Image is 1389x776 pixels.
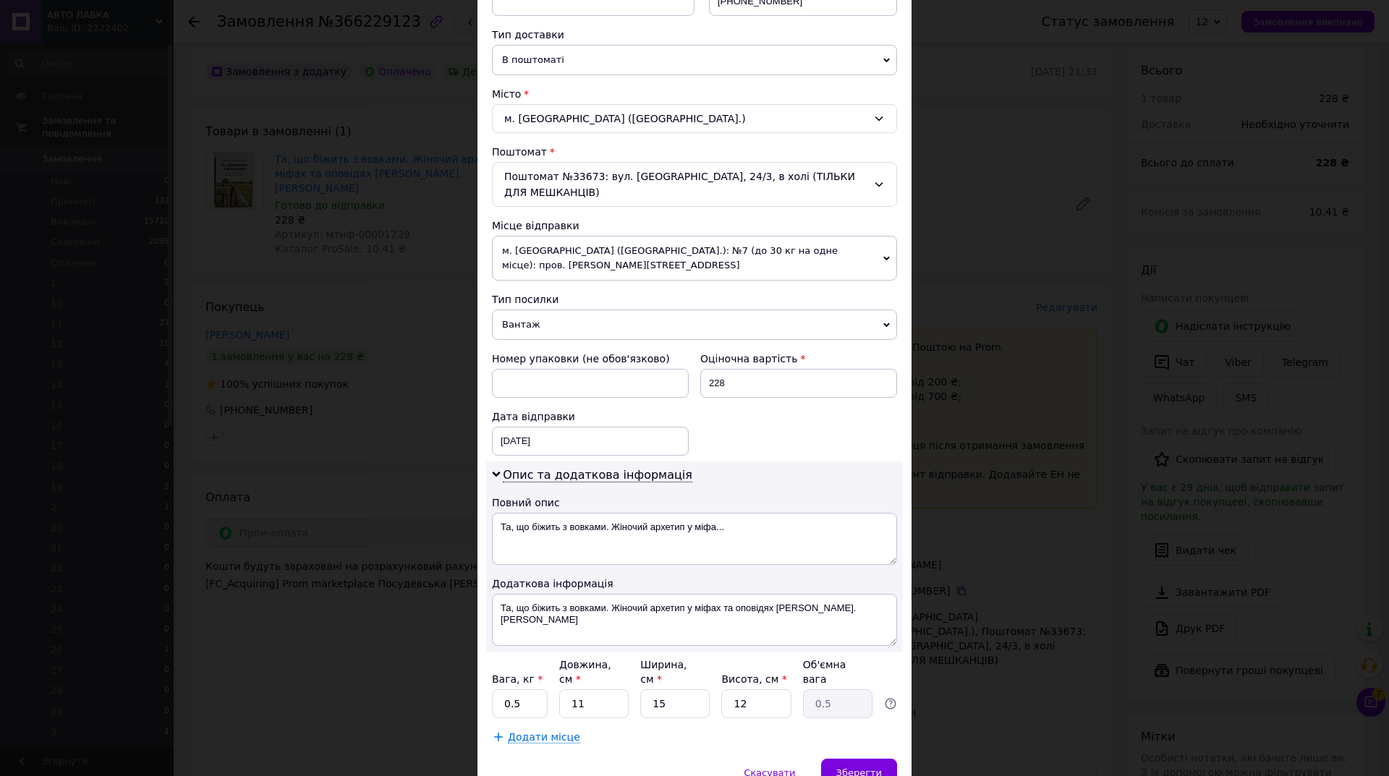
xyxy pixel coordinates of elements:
span: Місце відправки [492,220,579,231]
label: Ширина, см [640,659,687,685]
div: Об'ємна вага [803,657,872,686]
span: В поштоматі [492,45,897,75]
label: Вага, кг [492,673,543,685]
span: Тип доставки [492,29,564,40]
div: Додаткова інформація [492,576,897,591]
div: Поштомат №33673: вул. [GEOGRAPHIC_DATA], 24/3, в холі (ТІЛЬКИ ДЛЯ МЕШКАНЦІВ) [492,162,897,207]
textarea: Та, що біжить з вовками. Жіночий архетип у міфах та оповідях [PERSON_NAME]. [PERSON_NAME] [492,594,897,646]
div: м. [GEOGRAPHIC_DATA] ([GEOGRAPHIC_DATA].) [492,104,897,133]
div: Оціночна вартість [700,351,897,366]
div: Повний опис [492,495,897,510]
span: Вантаж [492,310,897,340]
span: Тип посилки [492,294,558,305]
div: Дата відправки [492,409,689,424]
textarea: Та, що біжить з вовками. Жіночий архетип у міфа... [492,513,897,565]
span: Додати місце [508,731,580,743]
span: Опис та додаткова інформація [503,468,692,482]
div: Місто [492,87,897,101]
div: Номер упаковки (не обов'язково) [492,351,689,366]
div: Поштомат [492,145,897,159]
label: Висота, см [721,673,786,685]
span: м. [GEOGRAPHIC_DATA] ([GEOGRAPHIC_DATA].): №7 (до 30 кг на одне місце): пров. [PERSON_NAME][STREE... [492,236,897,281]
label: Довжина, см [559,659,611,685]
